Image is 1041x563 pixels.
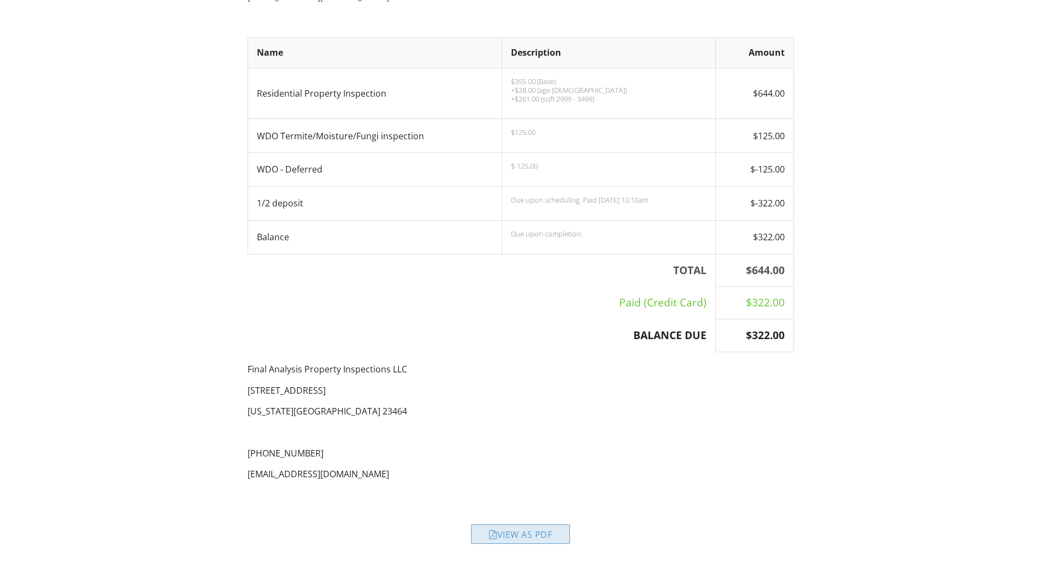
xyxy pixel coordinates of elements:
td: $322.00 [715,287,793,319]
th: Name [248,38,502,68]
p: [EMAIL_ADDRESS][DOMAIN_NAME] [248,468,794,480]
td: $322.00 [715,220,793,254]
td: $644.00 [715,68,793,119]
td: $-322.00 [715,186,793,220]
p: Due upon completion: [511,229,706,238]
td: WDO - Deferred [248,153,502,187]
div: View as PDF [471,524,570,544]
p: [US_STATE][GEOGRAPHIC_DATA] 23464 [248,405,794,417]
th: BALANCE DUE [248,319,715,352]
td: Paid (Credit Card) [248,287,715,319]
p: Due upon scheduling: Paid [DATE] 10:10am [511,195,706,204]
td: WDO Termite/Moisture/Fungi inspection [248,119,502,153]
p: Final Analysis Property Inspections LLC [248,363,794,375]
th: TOTAL [248,254,715,287]
td: 1/2 deposit [248,186,502,220]
p: $125.00 [511,128,706,137]
p: [PHONE_NUMBER] [248,447,794,459]
th: $322.00 [715,319,793,352]
th: Description [502,38,715,68]
th: Amount [715,38,793,68]
a: View as PDF [471,531,570,543]
p: [STREET_ADDRESS] [248,384,794,396]
td: Residential Property Inspection [248,68,502,119]
p: $355.00 (Base) +$28.00 (age [DEMOGRAPHIC_DATA]) +$261.00 (sqft 2999 - 3499) [511,77,706,103]
td: $125.00 [715,119,793,153]
td: Balance [248,220,502,254]
td: $-125.00 [715,153,793,187]
p: $-125.00 [511,162,706,170]
th: $644.00 [715,254,793,287]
